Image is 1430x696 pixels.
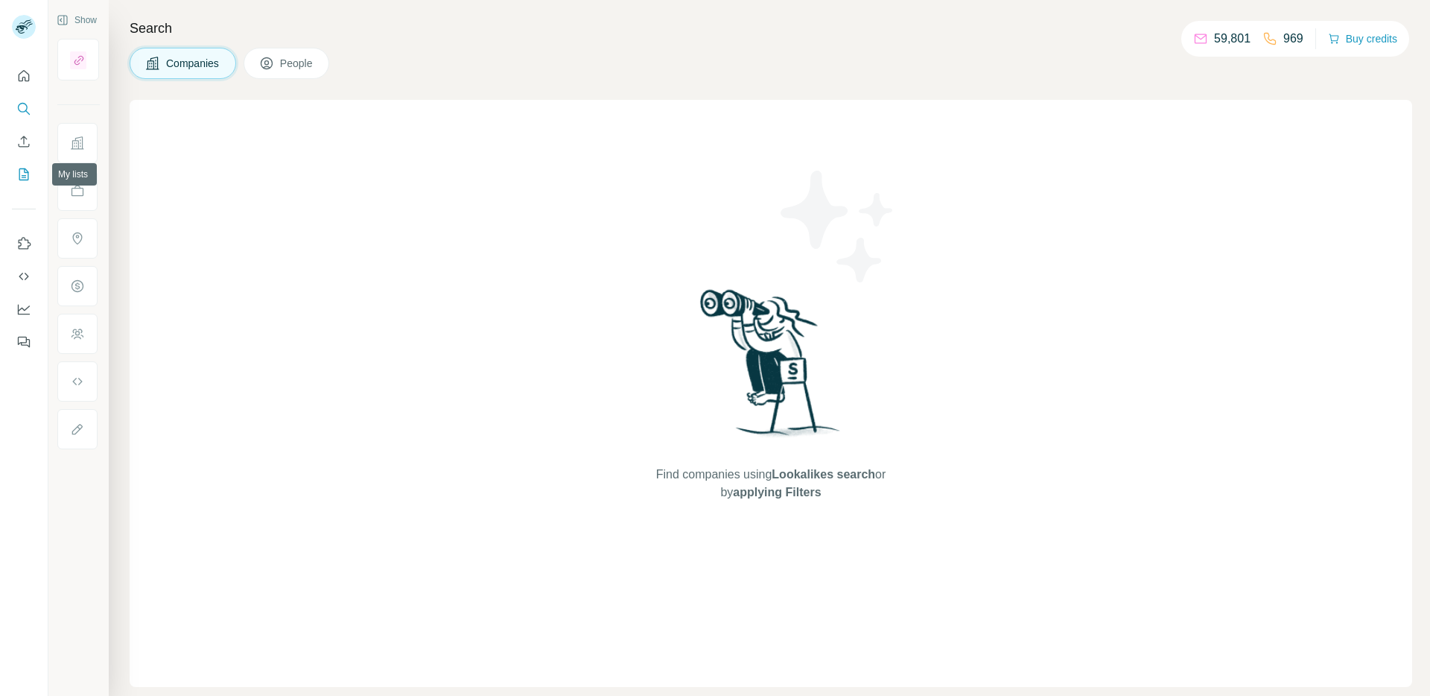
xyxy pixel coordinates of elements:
[130,18,1412,39] h4: Search
[12,128,36,155] button: Enrich CSV
[12,296,36,323] button: Dashboard
[733,486,821,499] span: applying Filters
[12,95,36,122] button: Search
[166,56,220,71] span: Companies
[12,161,36,188] button: My lists
[771,159,905,294] img: Surfe Illustration - Stars
[12,263,36,290] button: Use Surfe API
[12,63,36,89] button: Quick start
[1283,30,1303,48] p: 969
[693,285,848,452] img: Surfe Illustration - Woman searching with binoculars
[1214,30,1251,48] p: 59,801
[280,56,314,71] span: People
[46,9,107,31] button: Show
[652,466,890,502] span: Find companies using or by
[772,468,875,481] span: Lookalikes search
[12,329,36,355] button: Feedback
[12,230,36,257] button: Use Surfe on LinkedIn
[1328,28,1397,49] button: Buy credits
